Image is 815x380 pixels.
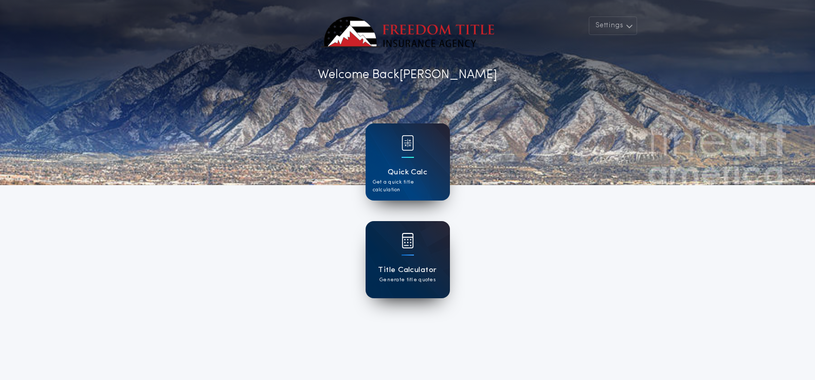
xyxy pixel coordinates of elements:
button: Settings [589,16,637,35]
a: card iconTitle CalculatorGenerate title quotes [366,221,450,298]
img: account-logo [321,16,495,47]
h1: Quick Calc [388,167,428,178]
p: Generate title quotes [379,276,436,284]
h1: Title Calculator [378,264,437,276]
p: Get a quick title calculation [373,178,443,194]
img: card icon [402,135,414,151]
img: card icon [402,233,414,248]
p: Welcome Back [PERSON_NAME] [318,66,497,84]
a: card iconQuick CalcGet a quick title calculation [366,123,450,201]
